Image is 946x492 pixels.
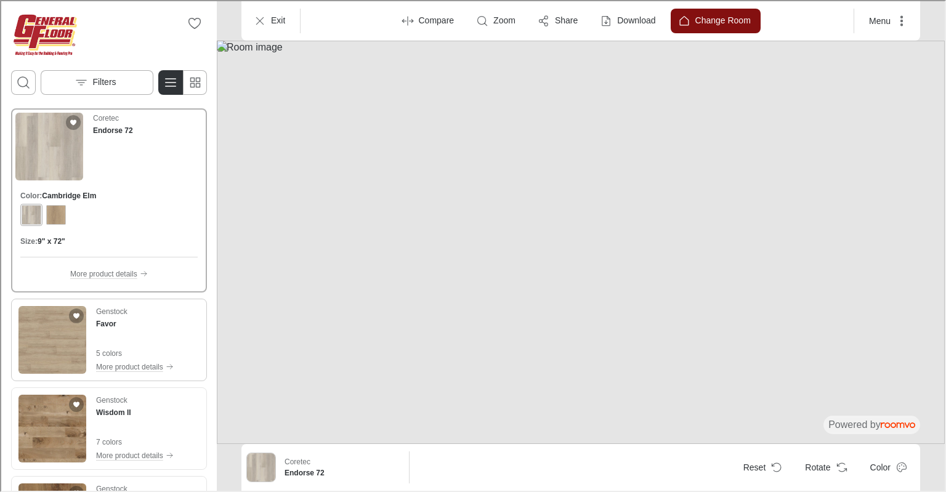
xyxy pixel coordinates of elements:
p: Genstock [95,393,126,405]
button: Reset product [732,454,790,478]
p: Share [554,14,576,26]
h4: Favor [95,317,115,328]
button: Add Wisdom II to favorites [68,396,83,411]
img: Favor. Link opens in a new window. [17,305,85,373]
p: Download [616,14,654,26]
button: More product details [95,448,172,461]
button: Rotate Surface [794,454,854,478]
button: Show details for Endorse 72 [280,451,403,481]
button: Add Endorse 72 to favorites [65,114,79,129]
div: Product colors [19,189,196,225]
button: Switch to simple view [181,69,206,94]
img: roomvo_wordmark.svg [879,421,914,427]
p: Filters [91,75,115,87]
p: Coretec [92,111,118,123]
h4: Endorse 72 [92,124,132,135]
button: Change Room [669,7,759,32]
p: More product details [69,267,136,278]
p: More product details [95,449,162,460]
p: 7 colors [95,435,172,446]
p: Exit [270,14,284,26]
h6: Size : [19,235,36,246]
img: Logo representing General Floor. [10,10,78,59]
h6: 9" x 72" [36,235,64,246]
p: Zoom [492,14,514,26]
h6: Cambridge Elm [41,189,95,200]
button: Open the filters menu [39,69,152,94]
img: Endorse 72 [246,452,274,480]
div: See Wisdom II in the room [10,386,206,469]
button: No favorites [181,10,206,34]
button: Download [591,7,664,32]
h4: Wisdom II [95,406,130,417]
p: Change Room [694,14,750,26]
div: The visualizer is powered by Roomvo. [827,417,914,430]
button: More actions [858,7,914,32]
p: Compare [418,14,453,26]
div: Product sizes [19,235,196,246]
button: Add Favor to favorites [68,307,83,322]
button: View color format Cambridge Elm [19,203,41,225]
button: Open search box [10,69,34,94]
img: Room image [216,39,944,443]
p: Genstock [95,305,126,316]
p: Coretec [283,455,309,466]
p: 5 colors [95,347,172,358]
img: Endorse 72. Link opens in a new window. [14,111,82,179]
button: More product details [69,266,147,280]
button: Share [529,7,586,32]
button: View color format Ravenswood Oak [44,203,66,225]
div: Product List Mode Selector [157,69,206,94]
button: More product details [95,359,172,373]
h6: Endorse 72 [283,466,399,477]
div: See Favor in the room [10,297,206,380]
p: Powered by [827,417,914,430]
button: Switch to detail view [157,69,182,94]
button: Exit [245,7,294,32]
img: Wisdom II. Link opens in a new window. [17,393,85,461]
p: More product details [95,360,162,371]
button: Zoom room image [467,7,524,32]
h6: Color : [19,189,41,200]
button: Open color dialog [859,454,914,478]
a: Go to General Floor's website. [10,10,78,59]
button: Enter compare mode [393,7,463,32]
